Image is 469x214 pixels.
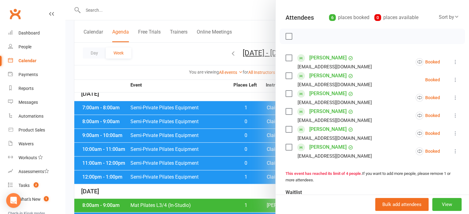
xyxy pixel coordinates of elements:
div: places available [374,13,418,22]
div: Booked [416,130,440,137]
div: Booked [416,112,440,119]
div: Calendar [19,58,36,63]
a: Assessments [8,165,65,179]
div: People [19,44,31,49]
div: [EMAIL_ADDRESS][DOMAIN_NAME] [298,152,372,160]
span: 1 [44,196,49,201]
div: 0 [374,14,381,21]
div: Payments [19,72,38,77]
a: [PERSON_NAME] [309,53,347,63]
div: [EMAIL_ADDRESS][DOMAIN_NAME] [298,116,372,124]
div: 6 [329,14,336,21]
a: [PERSON_NAME] [309,124,347,134]
div: Product Sales [19,127,45,132]
a: Automations [8,109,65,123]
div: Open Intercom Messenger [6,193,21,208]
div: Tasks [19,183,30,188]
a: Calendar [8,54,65,68]
a: People [8,40,65,54]
div: places booked [329,13,369,22]
div: What's New [19,197,41,202]
div: Assessments [19,169,49,174]
div: [EMAIL_ADDRESS][DOMAIN_NAME] [298,81,372,89]
a: [PERSON_NAME] [309,89,347,99]
a: What's New1 [8,192,65,206]
strong: This event has reached its limit of 4 people. [286,171,362,176]
a: Tasks 2 [8,179,65,192]
div: Messages [19,100,38,105]
div: Booked [425,78,440,82]
span: 2 [34,182,39,188]
a: Messages [8,95,65,109]
div: Attendees [286,13,314,22]
div: Booked [416,147,440,155]
a: Waivers [8,137,65,151]
div: Booked [416,58,440,66]
a: [PERSON_NAME] [309,71,347,81]
div: Waitlist [286,188,303,197]
div: Automations [19,114,43,119]
div: Sort by [439,13,459,21]
a: Payments [8,68,65,82]
a: Reports [8,82,65,95]
div: Reports [19,86,34,91]
div: If you want to add more people, please remove 1 or more attendees. [286,171,459,184]
button: View [432,198,462,211]
a: Clubworx [7,6,23,22]
div: Booked [416,94,440,102]
a: [PERSON_NAME] [309,142,347,152]
div: Dashboard [19,30,40,35]
a: Workouts [8,151,65,165]
div: [EMAIL_ADDRESS][DOMAIN_NAME] [298,63,372,71]
div: [EMAIL_ADDRESS][DOMAIN_NAME] [298,134,372,142]
button: Bulk add attendees [375,198,429,211]
div: Waivers [19,141,34,146]
a: [PERSON_NAME] [309,107,347,116]
div: Workouts [19,155,37,160]
div: [EMAIL_ADDRESS][DOMAIN_NAME] [298,99,372,107]
a: Product Sales [8,123,65,137]
a: Dashboard [8,26,65,40]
